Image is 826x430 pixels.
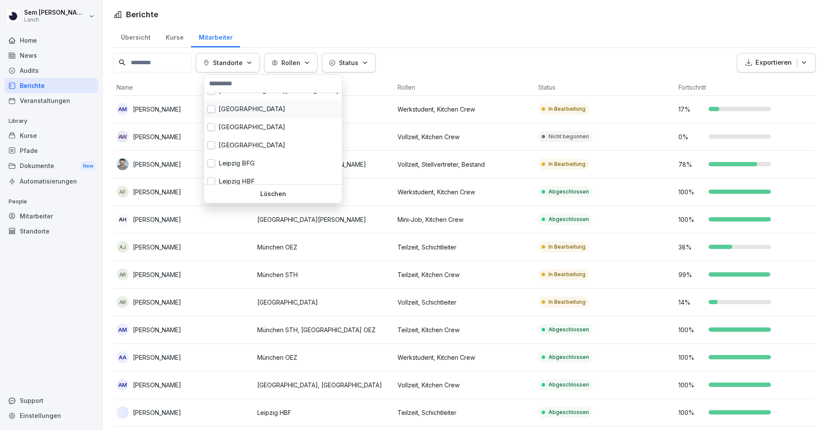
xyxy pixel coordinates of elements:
div: Leipzig HBF [204,172,342,190]
p: Status [339,58,358,67]
p: Löschen [207,190,339,198]
div: Leipzig BFG [204,154,342,172]
div: [GEOGRAPHIC_DATA] [204,100,342,118]
p: Exportieren [755,58,792,68]
p: Rollen [281,58,300,67]
div: [GEOGRAPHIC_DATA] [204,118,342,136]
div: [GEOGRAPHIC_DATA] [204,136,342,154]
p: Standorte [213,58,243,67]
